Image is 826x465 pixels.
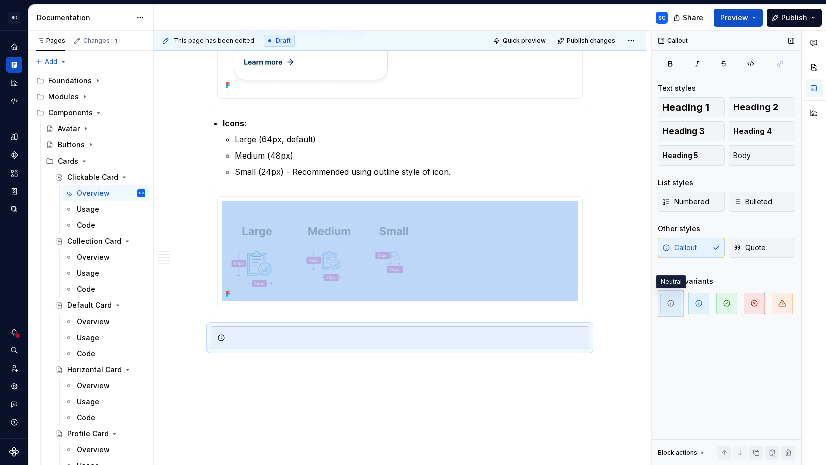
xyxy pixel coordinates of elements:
span: Heading 3 [662,126,705,136]
a: Overview [61,442,149,458]
button: Search ⌘K [6,342,22,358]
span: Draft [276,37,291,45]
div: Neutral [656,275,686,288]
a: Code [61,410,149,426]
a: Usage [61,265,149,281]
span: Heading 1 [662,102,709,112]
div: Horizontal Card [67,365,122,375]
button: Heading 2 [729,97,796,117]
div: Cards [42,153,149,169]
a: Analytics [6,75,22,91]
span: Body [733,150,751,161]
div: Components [48,108,93,118]
a: Usage [61,201,149,217]
p: : [223,117,589,129]
a: Data sources [6,201,22,217]
div: Modules [32,89,149,105]
div: Clickable Card [67,172,118,182]
div: Cards [58,156,78,166]
a: OverviewSC [61,185,149,201]
div: Assets [6,165,22,181]
button: Notifications [6,324,22,340]
button: Heading 1 [658,97,725,117]
div: Overview [77,381,110,391]
p: Small (24px) - Recommended using outline style of icon. [235,166,589,178]
a: Components [6,147,22,163]
div: Block actions [658,446,706,460]
span: This page has been edited. [174,37,256,45]
a: Code [61,217,149,233]
div: Collection Card [67,236,121,246]
div: Other styles [658,224,700,234]
button: Contact support [6,396,22,412]
div: Documentation [37,13,131,23]
a: Horizontal Card [51,362,149,378]
span: Heading 4 [733,126,772,136]
a: Clickable Card [51,169,149,185]
button: Numbered [658,192,725,212]
a: Code [61,281,149,297]
button: Preview [714,9,763,27]
div: Overview [77,445,110,455]
div: Overview [77,317,110,327]
div: Usage [77,397,99,407]
div: Buttons [58,140,85,150]
a: Buttons [42,137,149,153]
div: Code [77,284,95,294]
a: Settings [6,378,22,394]
span: Preview [720,13,748,23]
button: Heading 4 [729,121,796,141]
div: Code [77,220,95,230]
span: Publish [781,13,807,23]
button: Quick preview [490,34,550,48]
svg: Supernova Logo [9,447,19,457]
p: Medium (48px) [235,149,589,162]
div: Text styles [658,83,696,93]
div: Block actions [658,449,697,457]
button: Publish changes [554,34,620,48]
div: SD [8,12,20,24]
div: Foundations [32,73,149,89]
button: Quote [729,238,796,258]
div: Code [77,413,95,423]
button: Share [668,9,710,27]
div: Modules [48,92,79,102]
div: List styles [658,178,693,188]
a: Overview [61,314,149,330]
a: Profile Card [51,426,149,442]
div: Profile Card [67,429,109,439]
button: Heading 3 [658,121,725,141]
a: Code automation [6,93,22,109]
a: Code [61,346,149,362]
a: Collection Card [51,233,149,249]
div: Overview [77,188,110,198]
div: Overview [77,252,110,262]
div: Pages [36,37,65,45]
a: Documentation [6,57,22,73]
span: 1 [112,37,120,45]
a: Avatar [42,121,149,137]
a: Usage [61,330,149,346]
a: Storybook stories [6,183,22,199]
div: Changes [83,37,120,45]
div: Default Card [67,300,112,311]
span: Bulleted [733,197,772,207]
span: Heading 5 [662,150,698,161]
div: Invite team [6,360,22,376]
p: Large (64px, default) [235,133,589,145]
span: Heading 2 [733,102,778,112]
span: Numbered [662,197,709,207]
div: Usage [77,204,99,214]
a: Design tokens [6,129,22,145]
div: Code [77,349,95,359]
a: Usage [61,394,149,410]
